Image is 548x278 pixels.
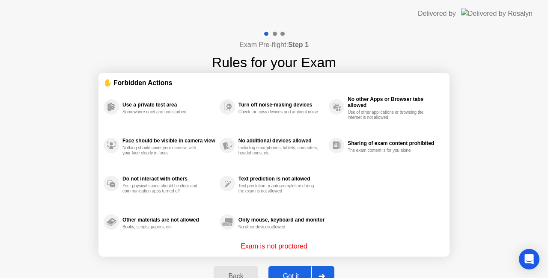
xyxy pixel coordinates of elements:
[288,41,309,48] b: Step 1
[348,140,440,146] div: Sharing of exam content prohibited
[238,102,325,108] div: Turn off noise-making devices
[238,109,319,115] div: Check for noisy devices and ambient noise
[519,249,539,269] div: Open Intercom Messenger
[238,138,325,144] div: No additional devices allowed
[122,183,203,194] div: Your physical space should be clear and communication apps turned off
[238,183,319,194] div: Text prediction or auto-completion during the exam is not allowed
[238,176,325,182] div: Text prediction is not allowed
[238,217,325,223] div: Only mouse, keyboard and monitor
[122,176,215,182] div: Do not interact with others
[122,225,203,230] div: Books, scripts, papers, etc
[418,9,456,19] div: Delivered by
[348,148,429,153] div: The exam content is for you alone
[239,40,309,50] h4: Exam Pre-flight:
[348,110,429,120] div: Use of other applications or browsing the internet is not allowed
[212,52,336,73] h1: Rules for your Exam
[122,109,203,115] div: Somewhere quiet and undisturbed
[104,78,444,88] div: ✋ Forbidden Actions
[122,102,215,108] div: Use a private test area
[238,145,319,156] div: Including smartphones, tablets, computers, headphones, etc.
[122,217,215,223] div: Other materials are not allowed
[461,9,533,18] img: Delivered by Rosalyn
[348,96,440,108] div: No other Apps or Browser tabs allowed
[241,241,307,251] p: Exam is not proctored
[238,225,319,230] div: No other devices allowed
[122,138,215,144] div: Face should be visible in camera view
[122,145,203,156] div: Nothing should cover your camera, with your face clearly in focus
